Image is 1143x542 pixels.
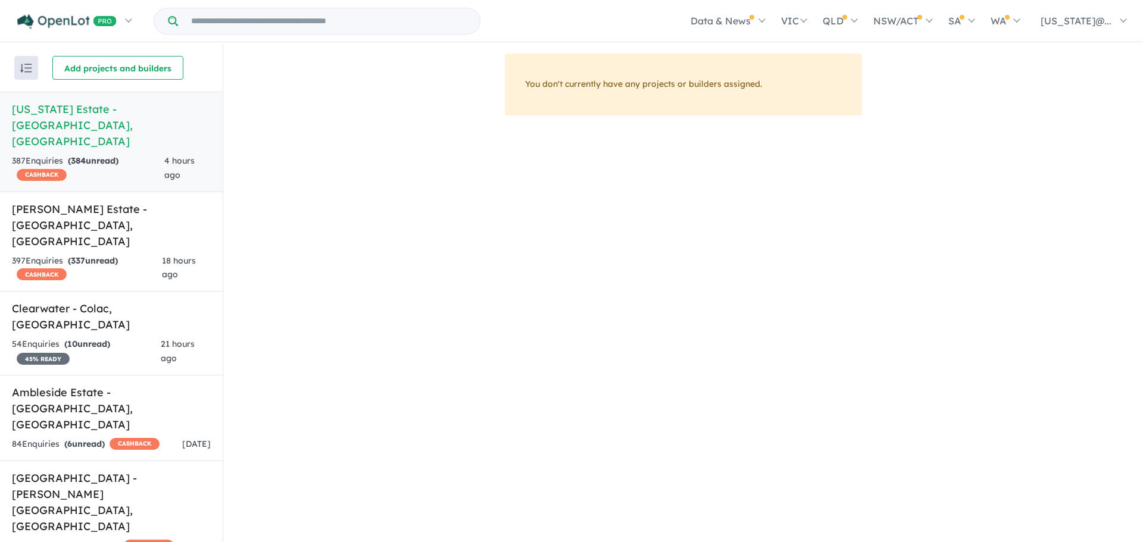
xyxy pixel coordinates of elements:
div: 54 Enquir ies [12,337,161,366]
span: [US_STATE]@... [1041,15,1111,27]
span: 10 [67,339,77,349]
span: 21 hours ago [161,339,195,364]
span: [DATE] [182,438,211,449]
span: 45 % READY [17,353,70,365]
div: 387 Enquir ies [12,154,164,183]
div: 84 Enquir ies [12,437,160,452]
strong: ( unread) [68,155,118,166]
input: Try estate name, suburb, builder or developer [180,8,477,34]
span: 384 [71,155,86,166]
h5: [GEOGRAPHIC_DATA] - [PERSON_NAME][GEOGRAPHIC_DATA] , [GEOGRAPHIC_DATA] [12,470,211,534]
h5: [US_STATE] Estate - [GEOGRAPHIC_DATA] , [GEOGRAPHIC_DATA] [12,101,211,149]
h5: [PERSON_NAME] Estate - [GEOGRAPHIC_DATA] , [GEOGRAPHIC_DATA] [12,201,211,249]
h5: Clearwater - Colac , [GEOGRAPHIC_DATA] [12,300,211,333]
strong: ( unread) [64,438,105,449]
span: 4 hours ago [164,155,195,180]
span: 6 [67,438,72,449]
span: CASHBACK [17,268,67,280]
h5: Ambleside Estate - [GEOGRAPHIC_DATA] , [GEOGRAPHIC_DATA] [12,384,211,433]
img: sort.svg [20,64,32,73]
div: 397 Enquir ies [12,254,162,283]
span: 337 [71,255,85,266]
strong: ( unread) [68,255,118,266]
button: Add projects and builders [52,56,183,80]
span: CASHBACK [110,438,160,450]
div: You don't currently have any projects or builders assigned. [505,54,862,115]
span: 18 hours ago [162,255,196,280]
strong: ( unread) [64,339,110,349]
img: Openlot PRO Logo White [17,14,117,29]
span: CASHBACK [17,169,67,181]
